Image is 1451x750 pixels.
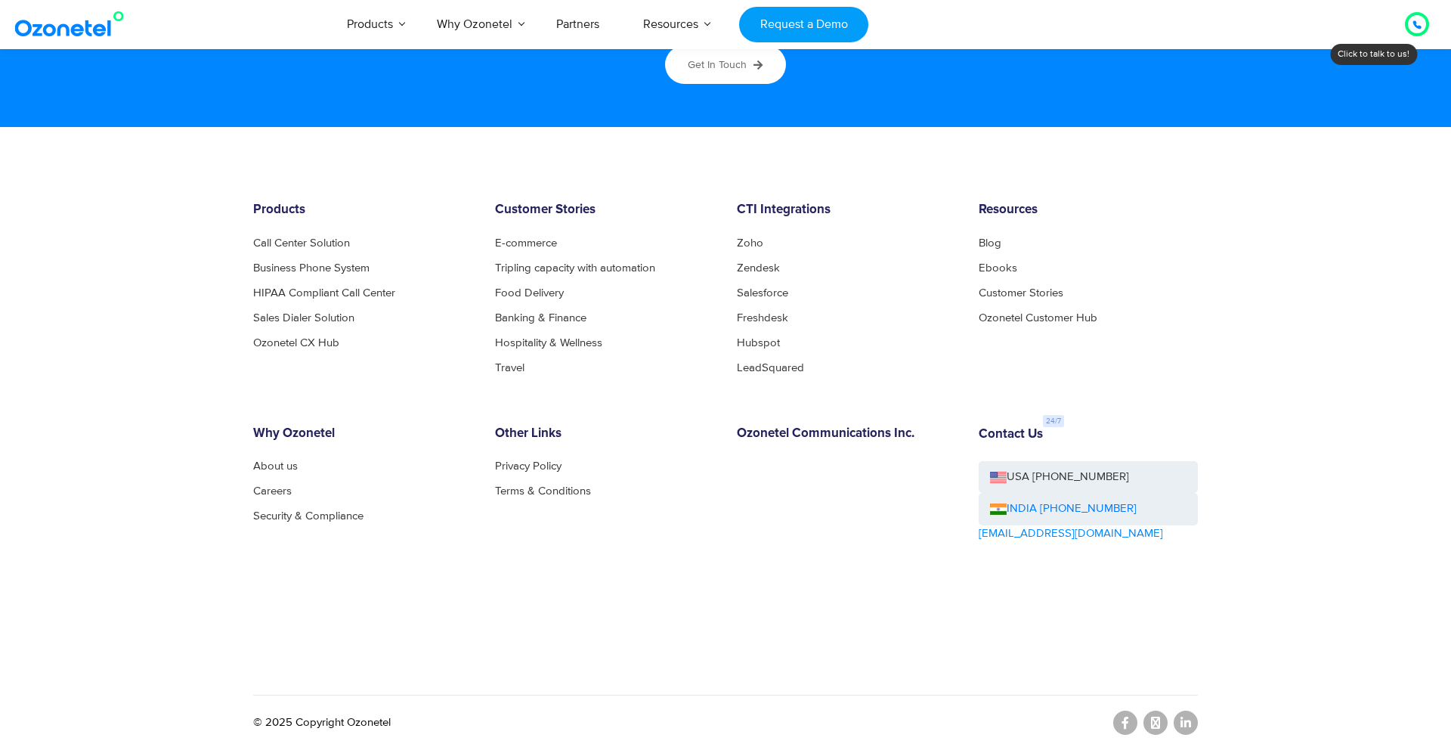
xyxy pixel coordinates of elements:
[979,461,1198,494] a: USA [PHONE_NUMBER]
[253,337,339,349] a: Ozonetel CX Hub
[495,362,524,373] a: Travel
[739,7,868,42] a: Request a Demo
[495,262,655,274] a: Tripling capacity with automation
[737,203,956,218] h6: CTI Integrations
[495,312,586,324] a: Banking & Finance
[253,237,350,249] a: Call Center Solution
[253,262,370,274] a: Business Phone System
[737,287,788,299] a: Salesforce
[495,237,557,249] a: E-commerce
[253,485,292,497] a: Careers
[688,58,747,71] span: Get in touch
[979,203,1198,218] h6: Resources
[990,472,1007,483] img: us-flag.png
[495,287,564,299] a: Food Delivery
[990,501,1137,518] a: INDIA [PHONE_NUMBER]
[495,203,714,218] h6: Customer Stories
[737,237,763,249] a: Zoho
[979,427,1043,442] h6: Contact Us
[979,287,1063,299] a: Customer Stories
[979,237,1001,249] a: Blog
[495,460,562,472] a: Privacy Policy
[737,337,780,349] a: Hubspot
[737,312,788,324] a: Freshdesk
[979,312,1097,324] a: Ozonetel Customer Hub
[990,504,1007,515] img: ind-flag.png
[253,714,391,732] p: © 2025 Copyright Ozonetel
[979,262,1017,274] a: Ebooks
[253,287,395,299] a: HIPAA Compliant Call Center
[253,510,364,522] a: Security & Compliance
[979,525,1163,543] a: [EMAIL_ADDRESS][DOMAIN_NAME]
[737,362,804,373] a: LeadSquared
[495,485,591,497] a: Terms & Conditions
[665,45,786,84] a: Get in touch
[253,460,298,472] a: About us
[253,312,354,324] a: Sales Dialer Solution
[737,426,956,442] h6: Ozonetel Communications Inc.
[495,426,714,442] h6: Other Links
[495,337,602,349] a: Hospitality & Wellness
[253,426,472,442] h6: Why Ozonetel
[253,203,472,218] h6: Products
[737,262,780,274] a: Zendesk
